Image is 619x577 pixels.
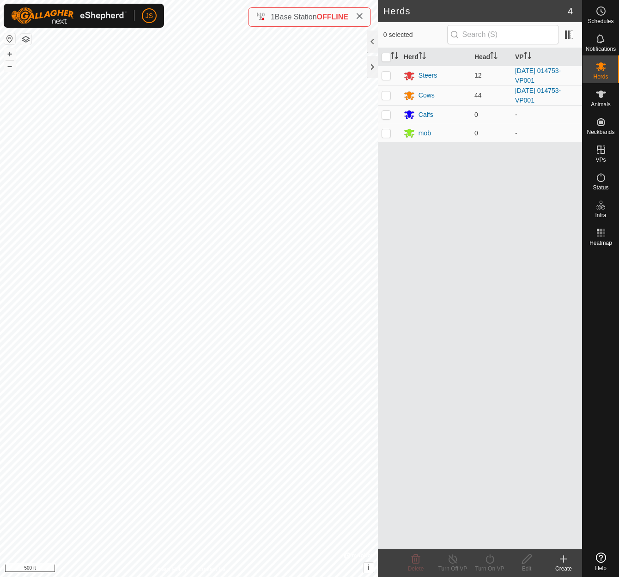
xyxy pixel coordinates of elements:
a: Contact Us [198,565,225,573]
div: Steers [419,71,437,80]
p-sorticon: Activate to sort [524,53,531,61]
span: Herds [593,74,608,79]
div: Create [545,565,582,573]
td: - [511,124,582,142]
span: i [368,564,370,571]
span: Heatmap [589,240,612,246]
div: mob [419,128,431,138]
button: – [4,61,15,72]
th: Head [471,48,511,66]
span: VPs [595,157,606,163]
span: 1 [271,13,275,21]
span: Status [593,185,608,190]
th: Herd [400,48,471,66]
span: 0 [474,111,478,118]
img: Gallagher Logo [11,7,127,24]
span: Notifications [586,46,616,52]
td: - [511,105,582,124]
span: 0 selected [383,30,447,40]
span: Animals [591,102,611,107]
span: JS [146,11,153,21]
p-sorticon: Activate to sort [490,53,498,61]
span: Delete [408,565,424,572]
div: Turn Off VP [434,565,471,573]
div: Turn On VP [471,565,508,573]
p-sorticon: Activate to sort [391,53,398,61]
h2: Herds [383,6,568,17]
button: i [364,563,374,573]
div: Calfs [419,110,433,120]
span: OFFLINE [317,13,348,21]
span: 44 [474,91,482,99]
button: + [4,49,15,60]
p-sorticon: Activate to sort [419,53,426,61]
a: [DATE] 014753-VP001 [515,87,561,104]
span: Infra [595,213,606,218]
button: Reset Map [4,33,15,44]
a: Privacy Policy [152,565,187,573]
span: Schedules [588,18,613,24]
span: 12 [474,72,482,79]
button: Map Layers [20,34,31,45]
div: Cows [419,91,435,100]
a: Help [583,549,619,575]
th: VP [511,48,582,66]
span: Base Station [275,13,317,21]
span: 4 [568,4,573,18]
span: 0 [474,129,478,137]
input: Search (S) [447,25,559,44]
span: Help [595,565,607,571]
div: Edit [508,565,545,573]
span: Neckbands [587,129,614,135]
a: [DATE] 014753-VP001 [515,67,561,84]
